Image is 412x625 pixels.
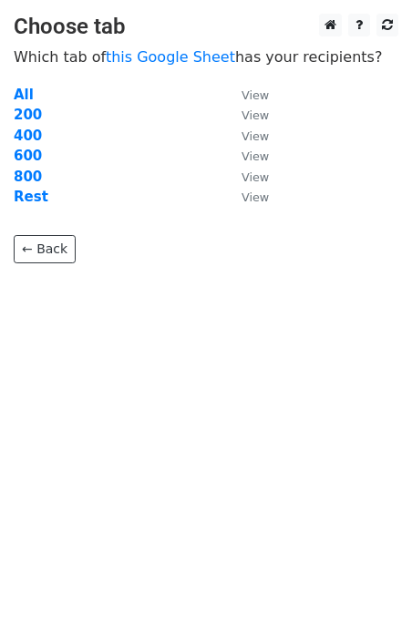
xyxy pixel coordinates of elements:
a: View [223,148,269,164]
a: View [223,189,269,205]
p: Which tab of has your recipients? [14,47,398,67]
a: ← Back [14,235,76,263]
small: View [242,190,269,204]
a: 200 [14,107,42,123]
small: View [242,149,269,163]
a: Rest [14,189,48,205]
small: View [242,88,269,102]
h3: Choose tab [14,14,398,40]
a: View [223,169,269,185]
small: View [242,129,269,143]
a: View [223,128,269,144]
a: 600 [14,148,42,164]
a: 800 [14,169,42,185]
a: All [14,87,34,103]
a: View [223,87,269,103]
small: View [242,108,269,122]
small: View [242,170,269,184]
a: View [223,107,269,123]
a: this Google Sheet [106,48,235,66]
a: 400 [14,128,42,144]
